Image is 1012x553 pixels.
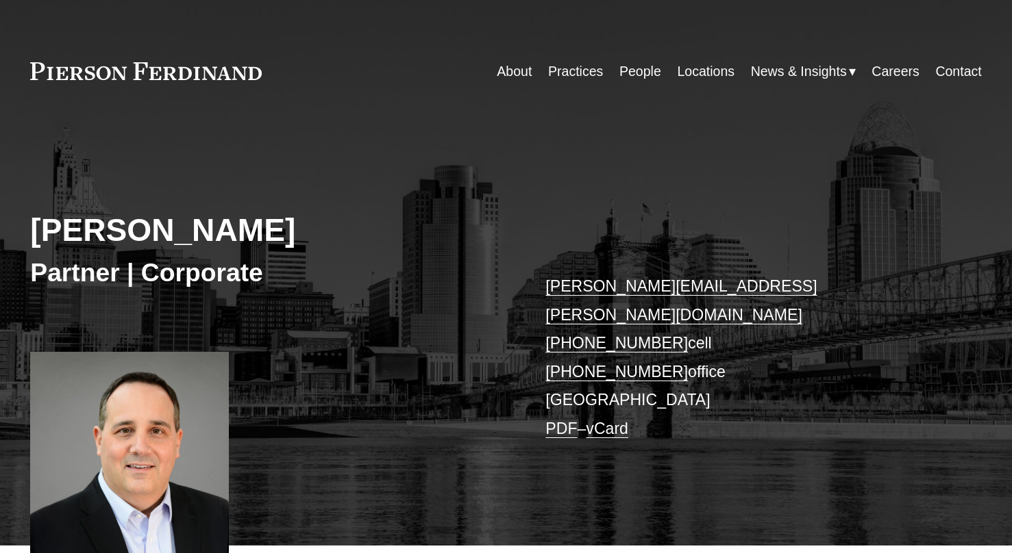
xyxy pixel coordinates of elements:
[751,58,856,85] a: folder dropdown
[548,58,603,85] a: Practices
[30,211,506,250] h2: [PERSON_NAME]
[545,363,688,381] a: [PHONE_NUMBER]
[545,334,688,352] a: [PHONE_NUMBER]
[30,257,506,288] h3: Partner | Corporate
[545,272,942,443] p: cell office [GEOGRAPHIC_DATA] –
[872,58,919,85] a: Careers
[497,58,532,85] a: About
[545,277,817,324] a: [PERSON_NAME][EMAIL_ADDRESS][PERSON_NAME][DOMAIN_NAME]
[935,58,981,85] a: Contact
[545,420,577,437] a: PDF
[677,58,735,85] a: Locations
[751,60,847,83] span: News & Insights
[586,420,628,437] a: vCard
[619,58,661,85] a: People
